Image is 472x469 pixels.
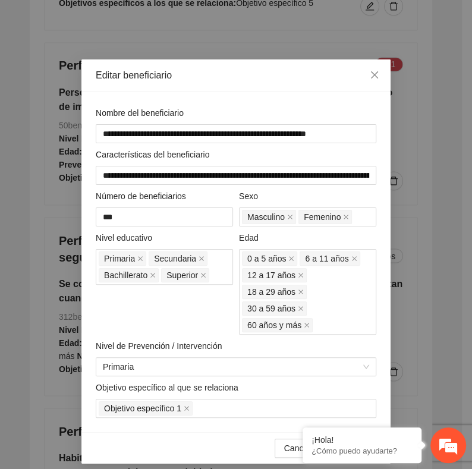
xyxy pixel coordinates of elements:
[242,268,307,282] span: 12 a 17 años
[195,6,224,34] div: Minimizar ventana de chat en vivo
[298,272,304,278] span: close
[103,358,369,376] span: Primaria
[96,148,209,161] label: Características del beneficiario
[247,302,295,315] span: 30 a 59 años
[370,70,379,80] span: close
[351,256,357,262] span: close
[6,325,226,366] textarea: Escriba su mensaje y pulse “Intro”
[298,306,304,311] span: close
[99,251,146,266] span: Primaria
[200,272,206,278] span: close
[304,210,341,224] span: Femenino
[358,59,391,92] button: Close
[104,252,135,265] span: Primaria
[275,439,327,458] button: Cancelar
[69,159,164,279] span: Estamos en línea.
[298,289,304,295] span: close
[311,446,413,455] p: ¿Cómo puedo ayudarte?
[62,61,200,76] div: Chatee con nosotros ahora
[242,251,297,266] span: 0 a 5 años
[239,190,258,203] label: Sexo
[96,231,152,244] label: Nivel educativo
[247,252,286,265] span: 0 a 5 años
[199,256,204,262] span: close
[96,106,184,119] label: Nombre del beneficiario
[104,269,147,282] span: Bachillerato
[96,381,238,394] label: Objetivo específico al que se relaciona
[288,256,294,262] span: close
[239,231,259,244] label: Edad
[99,401,193,416] span: Objetivo específico 1
[96,190,186,203] label: Número de beneficiarios
[242,285,307,299] span: 18 a 29 años
[242,318,313,332] span: 60 años y más
[154,252,196,265] span: Secundaria
[96,339,222,352] label: Nivel de Prevención / Intervención
[166,269,198,282] span: Superior
[99,268,159,282] span: Bachillerato
[161,268,209,282] span: Superior
[96,69,376,82] div: Editar beneficiario
[104,402,181,415] span: Objetivo específico 1
[304,322,310,328] span: close
[247,210,285,224] span: Masculino
[287,214,293,220] span: close
[242,301,307,316] span: 30 a 59 años
[343,214,349,220] span: close
[247,319,301,332] span: 60 años y más
[300,251,360,266] span: 6 a 11 años
[150,272,156,278] span: close
[311,435,413,445] div: ¡Hola!
[247,285,295,298] span: 18 a 29 años
[184,405,190,411] span: close
[242,210,296,224] span: Masculino
[305,252,348,265] span: 6 a 11 años
[137,256,143,262] span: close
[298,210,352,224] span: Femenino
[149,251,207,266] span: Secundaria
[284,442,317,455] span: Cancelar
[247,269,295,282] span: 12 a 17 años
